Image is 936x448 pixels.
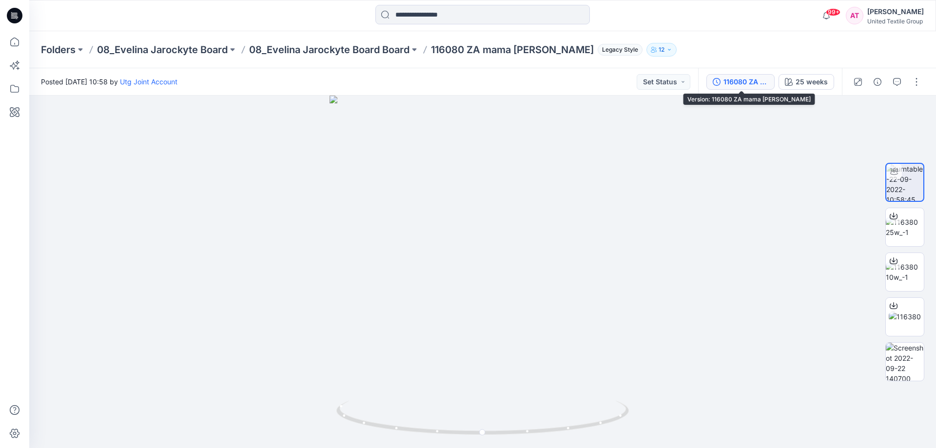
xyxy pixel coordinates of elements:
a: Utg Joint Account [120,78,177,86]
a: 08_Evelina Jarockyte Board Board [249,43,409,57]
div: United Textile Group [867,18,924,25]
img: 116380 10w_-1 [886,262,924,282]
button: Details [870,74,885,90]
div: 25 weeks [796,77,828,87]
span: 99+ [826,8,840,16]
div: AT [846,7,863,24]
a: 08_Evelina Jarockyte Board [97,43,228,57]
p: 12 [659,44,664,55]
button: 12 [646,43,677,57]
img: 116380 [889,312,921,322]
a: Folders [41,43,76,57]
span: Legacy Style [598,44,643,56]
button: Legacy Style [594,43,643,57]
div: [PERSON_NAME] [867,6,924,18]
div: 116080 ZA mama proto BD-EJ [723,77,768,87]
button: 116080 ZA mama [PERSON_NAME] [706,74,775,90]
button: 25 weeks [779,74,834,90]
span: Posted [DATE] 10:58 by [41,77,177,87]
img: turntable-22-09-2022-10:58:45 [886,164,923,201]
p: 116080 ZA mama [PERSON_NAME] [431,43,594,57]
img: 116380 25w_-1 [886,217,924,237]
img: Screenshot 2022-09-22 140700 [886,343,924,381]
